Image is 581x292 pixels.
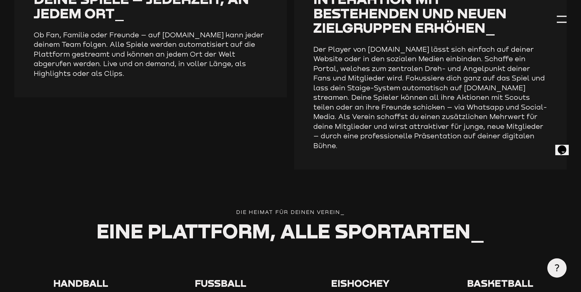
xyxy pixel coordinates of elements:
[96,219,276,243] span: Eine Plattform,
[555,137,575,155] iframe: chat widget
[280,219,485,243] span: alle Sportarten_
[34,30,268,78] p: Ob Fan, Familie oder Freunde – auf [DOMAIN_NAME] kann jeder deinem Team folgen. Alle Spiele werde...
[53,277,108,289] span: Handball
[331,277,390,289] span: Eishockey
[313,44,547,150] p: Der Player von [DOMAIN_NAME] lässt sich einfach auf deiner Website oder in den sozialen Medien ei...
[195,277,246,289] span: Fußball
[467,277,533,289] span: Basketball
[14,208,567,217] div: Die Heimat für deinen verein_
